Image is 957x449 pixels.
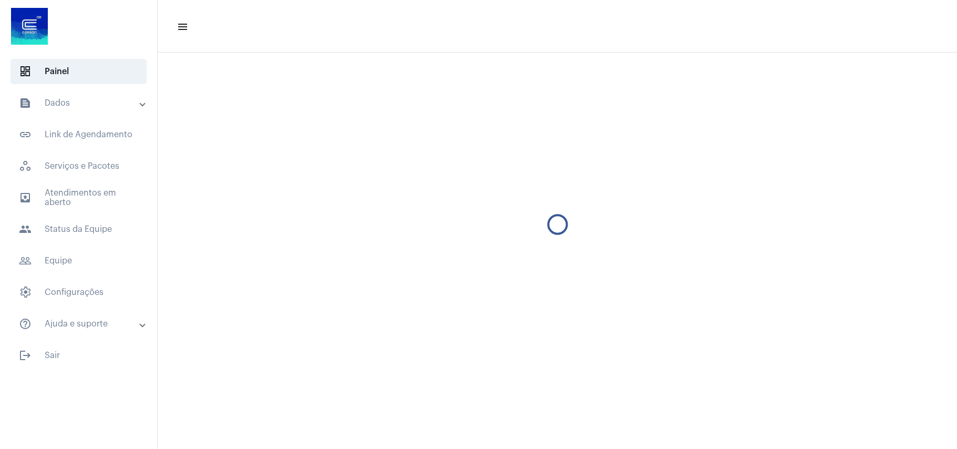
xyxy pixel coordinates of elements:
[19,128,32,141] mat-icon: sidenav icon
[19,318,32,330] mat-icon: sidenav icon
[19,97,32,109] mat-icon: sidenav icon
[6,90,157,116] mat-expansion-panel-header: sidenav iconDados
[19,97,140,109] mat-panel-title: Dados
[11,185,147,210] span: Atendimentos em aberto
[8,5,50,47] img: d4669ae0-8c07-2337-4f67-34b0df7f5ae4.jpeg
[19,65,32,78] span: sidenav icon
[11,248,147,273] span: Equipe
[19,286,32,299] span: sidenav icon
[6,311,157,336] mat-expansion-panel-header: sidenav iconAjuda e suporte
[19,160,32,172] span: sidenav icon
[19,349,32,362] mat-icon: sidenav icon
[11,59,147,84] span: Painel
[19,223,32,236] mat-icon: sidenav icon
[11,280,147,305] span: Configurações
[11,343,147,368] span: Sair
[19,318,140,330] mat-panel-title: Ajuda e suporte
[19,191,32,204] mat-icon: sidenav icon
[11,217,147,242] span: Status da Equipe
[177,21,187,33] mat-icon: sidenav icon
[19,254,32,267] mat-icon: sidenav icon
[11,154,147,179] span: Serviços e Pacotes
[11,122,147,147] span: Link de Agendamento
